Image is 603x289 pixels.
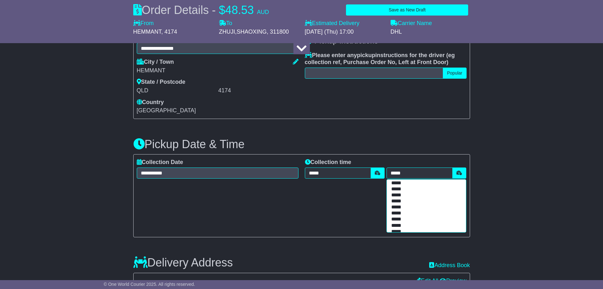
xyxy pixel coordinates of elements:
button: Popular [443,68,466,79]
label: Carrier Name [391,20,432,27]
label: To [219,20,232,27]
div: Order Details - [133,3,269,17]
span: 48.53 [225,3,254,16]
label: Please enter any instructions for the driver ( ) [305,52,467,66]
span: pickup [357,52,375,58]
label: State / Postcode [137,79,185,86]
button: Save as New Draft [346,4,468,16]
label: From [133,20,154,27]
div: QLD [137,87,217,94]
span: HEMMANT [133,29,161,35]
span: [GEOGRAPHIC_DATA] [137,107,196,114]
label: Collection Date [137,159,183,166]
label: Country [137,99,164,106]
label: Collection time [305,159,351,166]
div: HEMMANT [137,67,298,74]
span: eg collection ref, Purchase Order No, Left at Front Door [305,52,455,65]
label: Estimated Delivery [305,20,384,27]
span: $ [219,3,225,16]
label: City / Town [137,59,174,66]
span: © One World Courier 2025. All rights reserved. [104,282,195,287]
div: DHL [391,29,470,36]
span: , 4174 [161,29,177,35]
h3: Delivery Address [133,256,233,269]
div: [DATE] (Thu) 17:00 [305,29,384,36]
span: AUD [257,9,269,15]
a: Address Book [429,262,470,268]
span: , 311800 [267,29,289,35]
span: ZHUJI,SHAOXING [219,29,267,35]
h3: Pickup Date & Time [133,138,470,151]
a: Edit All [415,278,438,284]
div: 4174 [218,87,298,94]
a: Preview [440,278,466,284]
